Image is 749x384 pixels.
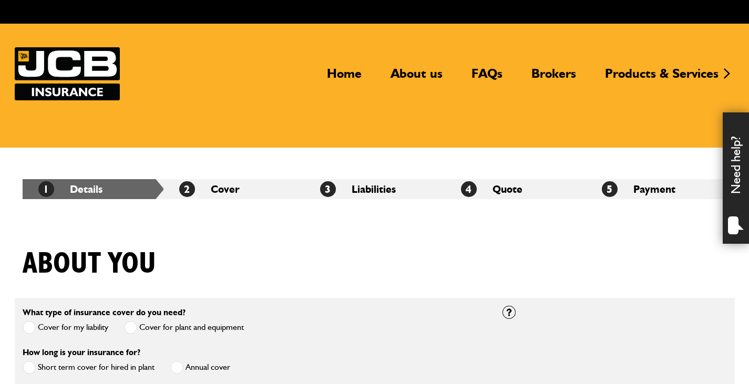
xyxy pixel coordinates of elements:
a: Products & Services [597,66,726,90]
div: Need help? [723,112,749,244]
label: Cover for plant and equipment [124,321,244,334]
li: Liabilities [304,179,445,199]
a: FAQs [464,66,510,90]
span: 5 [602,181,618,197]
img: JCB Insurance Services logo [15,47,120,100]
li: Cover [163,179,304,199]
span: 2 [179,181,195,197]
li: Payment [586,179,727,199]
a: Home [319,66,370,90]
a: Brokers [524,66,584,90]
li: Quote [445,179,586,199]
label: What type of insurance cover do you need? [23,308,186,317]
label: Annual cover [170,361,230,374]
li: Details [23,179,163,199]
span: 4 [461,181,477,197]
span: 1 [38,181,54,197]
a: About us [383,66,450,90]
h1: About you [23,246,156,282]
label: Short term cover for hired in plant [23,361,155,374]
span: 3 [320,181,336,197]
label: How long is your insurance for? [23,348,140,357]
label: Cover for my liability [23,321,108,334]
a: JCB Insurance Services [15,47,120,100]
